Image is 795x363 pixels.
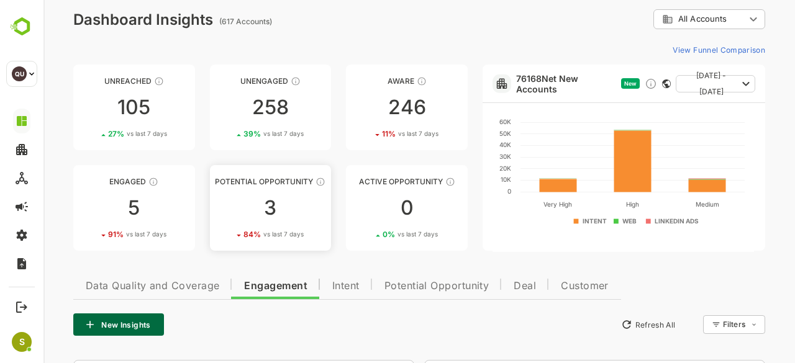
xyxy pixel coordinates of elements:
div: S [12,332,32,352]
img: BambooboxLogoMark.f1c84d78b4c51b1a7b5f700c9845e183.svg [6,15,38,38]
div: 258 [166,97,288,117]
button: [DATE] - [DATE] [632,75,712,92]
text: WEB [579,217,594,225]
div: These accounts have not shown enough engagement and need nurturing [247,76,257,86]
span: vs last 7 days [220,230,260,239]
text: 20K [456,164,468,172]
span: New [581,80,593,87]
a: UnreachedThese accounts have not been engaged with for a defined time period10527%vs last 7 days [30,65,152,150]
div: Aware [302,76,424,86]
div: These accounts are warm, further nurturing would qualify them to MQAs [105,177,115,187]
span: vs last 7 days [83,230,123,239]
div: 91 % [65,230,123,239]
div: Discover new ICP-fit accounts showing engagement — via intent surges, anonymous website visits, L... [601,78,614,90]
div: These accounts have open opportunities which might be at any of the Sales Stages [402,177,412,187]
a: 76168Net New Accounts [473,73,573,94]
text: Medium [652,200,676,208]
span: vs last 7 days [354,230,394,239]
text: 40K [456,141,468,148]
div: These accounts have just entered the buying cycle and need further nurturing [373,76,383,86]
div: 11 % [338,129,395,138]
div: Engaged [30,177,152,186]
div: Active Opportunity [302,177,424,186]
text: LINKEDIN ADS [611,217,655,225]
div: 105 [30,97,152,117]
div: 0 [302,198,424,218]
div: 3 [166,198,288,218]
div: 5 [30,198,152,218]
button: New Insights [30,313,120,336]
span: vs last 7 days [220,129,260,138]
button: View Funnel Comparison [624,40,722,60]
span: vs last 7 days [355,129,395,138]
a: EngagedThese accounts are warm, further nurturing would qualify them to MQAs591%vs last 7 days [30,165,152,251]
div: Filters [678,313,722,336]
text: 0 [464,187,468,195]
div: This card does not support filter and segments [619,79,627,88]
div: 27 % [65,129,124,138]
div: 0 % [339,230,394,239]
span: Data Quality and Coverage [42,281,176,291]
button: Refresh All [572,315,637,334]
div: Potential Opportunity [166,177,288,186]
div: These accounts have not been engaged with for a defined time period [111,76,120,86]
a: Potential OpportunityThese accounts are MQAs and can be passed on to Inside Sales384%vs last 7 days [166,165,288,251]
span: vs last 7 days [83,129,124,138]
a: Active OpportunityThese accounts have open opportunities which might be at any of the Sales Stage... [302,165,424,251]
div: QU [12,66,27,81]
div: 84 % [200,230,260,239]
span: [DATE] - [DATE] [642,68,693,100]
div: Unengaged [166,76,288,86]
span: Intent [289,281,316,291]
button: Logout [13,298,30,315]
span: All Accounts [635,14,683,24]
text: Very High [500,200,529,208]
ag: (617 Accounts) [176,17,232,26]
div: These accounts are MQAs and can be passed on to Inside Sales [272,177,282,187]
div: Filters [679,320,702,329]
a: UnengagedThese accounts have not shown enough engagement and need nurturing25839%vs last 7 days [166,65,288,150]
text: 30K [456,153,468,160]
div: All Accounts [619,14,702,25]
span: Engagement [201,281,264,291]
div: All Accounts [610,7,722,32]
text: 10K [457,176,468,183]
text: 60K [456,118,468,125]
div: Dashboard Insights [30,11,170,29]
a: AwareThese accounts have just entered the buying cycle and need further nurturing24611%vs last 7 ... [302,65,424,150]
div: Unreached [30,76,152,86]
span: Deal [470,281,493,291]
div: 39 % [200,129,260,138]
div: 246 [302,97,424,117]
span: Customer [517,281,565,291]
text: High [583,200,596,208]
text: 50K [456,130,468,137]
span: Potential Opportunity [341,281,446,291]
